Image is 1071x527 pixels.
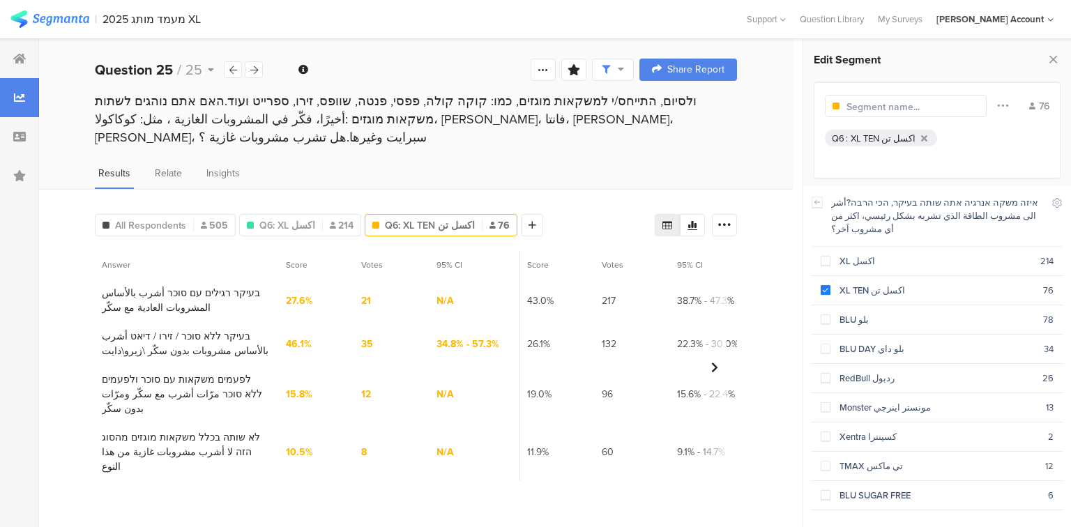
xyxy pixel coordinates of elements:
[1045,459,1054,473] div: 12
[677,387,735,402] span: 15.6% - 22.4%
[98,166,130,181] span: Results
[1040,254,1054,268] div: 214
[527,387,552,402] span: 19.0%
[830,489,1048,502] div: BLU SUGAR FREE
[830,430,1048,443] div: Xentra كسينترا
[1044,342,1054,356] div: 34
[330,218,354,233] span: 214
[677,445,725,459] span: 9.1% - 14.7%
[436,387,454,402] span: N/A
[527,293,554,308] span: 43.0%
[102,372,271,416] section: לפעמים משקאות עם סוכר ולפעמים ללא סוכר مرّات أشرب مع سكّر ومرّات بدون سكّر
[206,166,240,181] span: Insights
[830,372,1042,385] div: RedBull ردبول
[102,286,271,315] section: בעיקר רגילים עם סוכר أشرب بالأساس المشروبات العادية مع سكّر
[436,337,499,351] span: 34.8% - 57.3%
[832,132,844,145] div: Q6
[830,342,1044,356] div: BLU DAY بلو داي
[102,329,271,358] section: בעיקר ללא סוכר / זירו / דיאט أشرب بالأساس مشروبات بدون سكّر \زيرو\دايت
[814,52,881,68] span: Edit Segment
[677,293,734,308] span: 38.7% - 47.3%
[602,445,614,459] span: 60
[667,65,724,75] span: Share Report
[936,13,1044,26] div: [PERSON_NAME] Account
[10,10,89,28] img: segmanta logo
[1029,99,1049,114] div: 76
[677,259,703,271] span: 95% CI
[602,293,616,308] span: 217
[846,100,968,114] input: Segment name...
[747,8,786,30] div: Support
[527,445,549,459] span: 11.9%
[871,13,929,26] a: My Surveys
[286,387,312,402] span: 15.8%
[602,337,616,351] span: 132
[489,218,510,233] span: 76
[1046,401,1054,414] div: 13
[95,11,97,27] div: |
[1048,489,1054,502] div: 6
[527,259,549,271] span: Score
[286,337,312,351] span: 46.1%
[361,445,367,459] span: 8
[527,337,550,351] span: 26.1%
[155,166,182,181] span: Relate
[436,293,454,308] span: N/A
[177,59,181,80] span: /
[436,445,454,459] span: N/A
[361,337,373,351] span: 35
[102,430,271,474] section: לא שותה בכלל משקאות מוגזים מהסוג הזה لا أشرب مشروبات غازية من هذا النوع
[1043,313,1054,326] div: 78
[830,401,1046,414] div: Monster مونستر اينرجي
[436,259,462,271] span: 95% CI
[385,218,475,233] span: Q6: XL TEN اكسل تن
[602,259,623,271] span: Votes
[793,13,871,26] a: Question Library
[602,387,613,402] span: 96
[361,293,371,308] span: 21
[361,387,371,402] span: 12
[831,196,1043,236] div: איזה משקה אנרגיה אתה שותה בעיקר, הכי הרבה?أشر الى مشروب الطاقة الذي تشربه بشكل رئيسي، اكثر من أي ...
[102,13,201,26] div: 2025 מעמד מותג XL
[95,59,173,80] b: Question 25
[95,92,737,146] div: ולסיום, התייחס/י למשקאות מוגזים, כמו: קוקה קולה, פפסי, פנטה, שוופס, זירו, ספרייט ועוד.האם אתם נוה...
[830,313,1043,326] div: BLU بلو
[201,218,228,233] span: 505
[115,218,186,233] span: All Respondents
[1043,284,1054,297] div: 76
[259,218,315,233] span: Q6: XL اكسل
[286,293,313,308] span: 27.6%
[1042,372,1054,385] div: 26
[286,259,307,271] span: Score
[846,132,851,145] div: :
[286,445,313,459] span: 10.5%
[851,132,916,145] div: XL TEN اكسل تن
[185,59,202,80] span: 25
[830,284,1043,297] div: XL TEN اكسل تن
[830,459,1045,473] div: TMAX تي ماكس
[677,337,738,351] span: 22.3% - 30.0%
[1048,430,1054,443] div: 2
[102,259,130,271] span: Answer
[361,259,383,271] span: Votes
[830,254,1040,268] div: XL اكسل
